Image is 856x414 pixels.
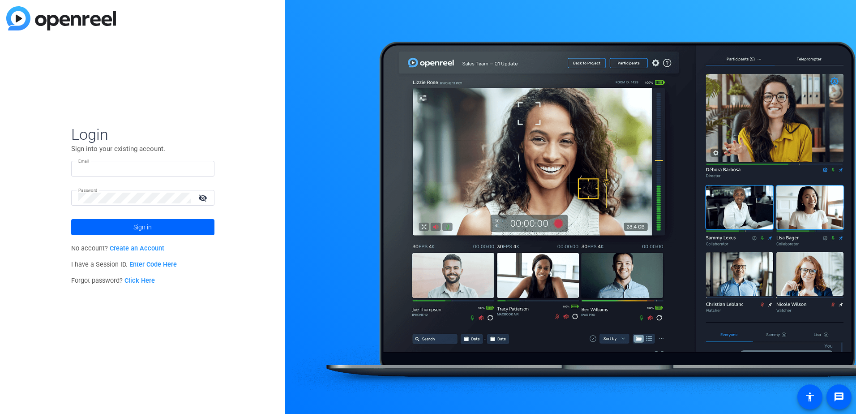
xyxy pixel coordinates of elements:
[133,216,152,238] span: Sign in
[78,159,90,164] mat-label: Email
[71,219,214,235] button: Sign in
[71,261,177,268] span: I have a Session ID.
[193,191,214,204] mat-icon: visibility_off
[834,392,844,402] mat-icon: message
[71,245,165,252] span: No account?
[110,245,164,252] a: Create an Account
[71,144,214,154] p: Sign into your existing account.
[78,164,207,174] input: Enter Email Address
[805,392,815,402] mat-icon: accessibility
[71,125,214,144] span: Login
[78,188,98,193] mat-label: Password
[71,277,155,285] span: Forgot password?
[6,6,116,30] img: blue-gradient.svg
[129,261,177,268] a: Enter Code Here
[124,277,155,285] a: Click Here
